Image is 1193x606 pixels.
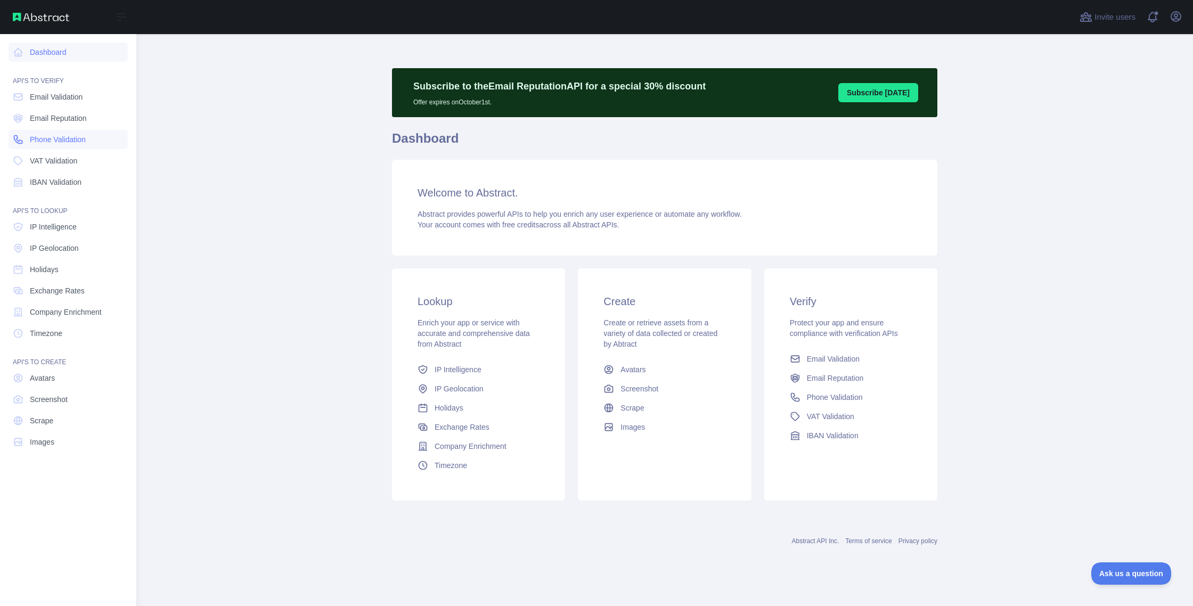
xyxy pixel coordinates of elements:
span: IP Intelligence [435,364,481,375]
a: Scrape [9,411,128,430]
span: free credits [502,220,539,229]
span: Email Reputation [807,373,864,383]
span: Email Validation [807,354,860,364]
div: API'S TO VERIFY [9,64,128,85]
span: Timezone [435,460,467,471]
a: VAT Validation [786,407,916,426]
span: Screenshot [30,394,68,405]
a: Email Validation [786,349,916,368]
span: Abstract provides powerful APIs to help you enrich any user experience or automate any workflow. [418,210,742,218]
a: Email Reputation [786,368,916,388]
span: IP Geolocation [30,243,79,253]
span: VAT Validation [30,155,77,166]
a: IBAN Validation [786,426,916,445]
h3: Lookup [418,294,540,309]
h3: Verify [790,294,912,309]
span: Images [620,422,645,432]
span: Enrich your app or service with accurate and comprehensive data from Abstract [418,318,530,348]
a: Phone Validation [786,388,916,407]
span: Timezone [30,328,62,339]
a: Images [599,417,730,437]
span: Holidays [30,264,59,275]
span: Exchange Rates [435,422,489,432]
span: VAT Validation [807,411,854,422]
a: Timezone [9,324,128,343]
a: Email Reputation [9,109,128,128]
a: VAT Validation [9,151,128,170]
div: API'S TO CREATE [9,345,128,366]
span: IBAN Validation [807,430,859,441]
span: Create or retrieve assets from a variety of data collected or created by Abtract [603,318,717,348]
a: Privacy policy [898,537,937,545]
a: Exchange Rates [9,281,128,300]
h1: Dashboard [392,130,937,155]
span: Avatars [30,373,55,383]
a: IBAN Validation [9,173,128,192]
a: Exchange Rates [413,417,544,437]
a: Holidays [413,398,544,417]
a: Screenshot [599,379,730,398]
span: Scrape [620,403,644,413]
div: API'S TO LOOKUP [9,194,128,215]
span: Images [30,437,54,447]
span: Avatars [620,364,645,375]
p: Subscribe to the Email Reputation API for a special 30 % discount [413,79,706,94]
iframe: Toggle Customer Support [1091,562,1172,585]
span: Company Enrichment [435,441,506,452]
a: Scrape [599,398,730,417]
button: Invite users [1077,9,1138,26]
a: Phone Validation [9,130,128,149]
span: Phone Validation [30,134,86,145]
a: Terms of service [845,537,892,545]
a: Avatars [599,360,730,379]
span: Your account comes with across all Abstract APIs. [418,220,619,229]
a: Email Validation [9,87,128,107]
span: Email Validation [30,92,83,102]
a: Holidays [9,260,128,279]
span: IBAN Validation [30,177,81,187]
a: Images [9,432,128,452]
button: Subscribe [DATE] [838,83,918,102]
h3: Welcome to Abstract. [418,185,912,200]
a: IP Intelligence [9,217,128,236]
a: Screenshot [9,390,128,409]
span: Company Enrichment [30,307,102,317]
a: IP Geolocation [413,379,544,398]
a: Avatars [9,368,128,388]
span: Protect your app and ensure compliance with verification APIs [790,318,898,338]
span: IP Geolocation [435,383,484,394]
a: IP Intelligence [413,360,544,379]
span: Scrape [30,415,53,426]
span: IP Intelligence [30,222,77,232]
p: Offer expires on October 1st. [413,94,706,107]
h3: Create [603,294,725,309]
img: Abstract API [13,13,69,21]
span: Holidays [435,403,463,413]
span: Screenshot [620,383,658,394]
span: Invite users [1094,11,1135,23]
a: Company Enrichment [413,437,544,456]
span: Exchange Rates [30,285,85,296]
a: Dashboard [9,43,128,62]
a: Timezone [413,456,544,475]
a: Abstract API Inc. [792,537,839,545]
a: Company Enrichment [9,302,128,322]
span: Email Reputation [30,113,87,124]
span: Phone Validation [807,392,863,403]
a: IP Geolocation [9,239,128,258]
